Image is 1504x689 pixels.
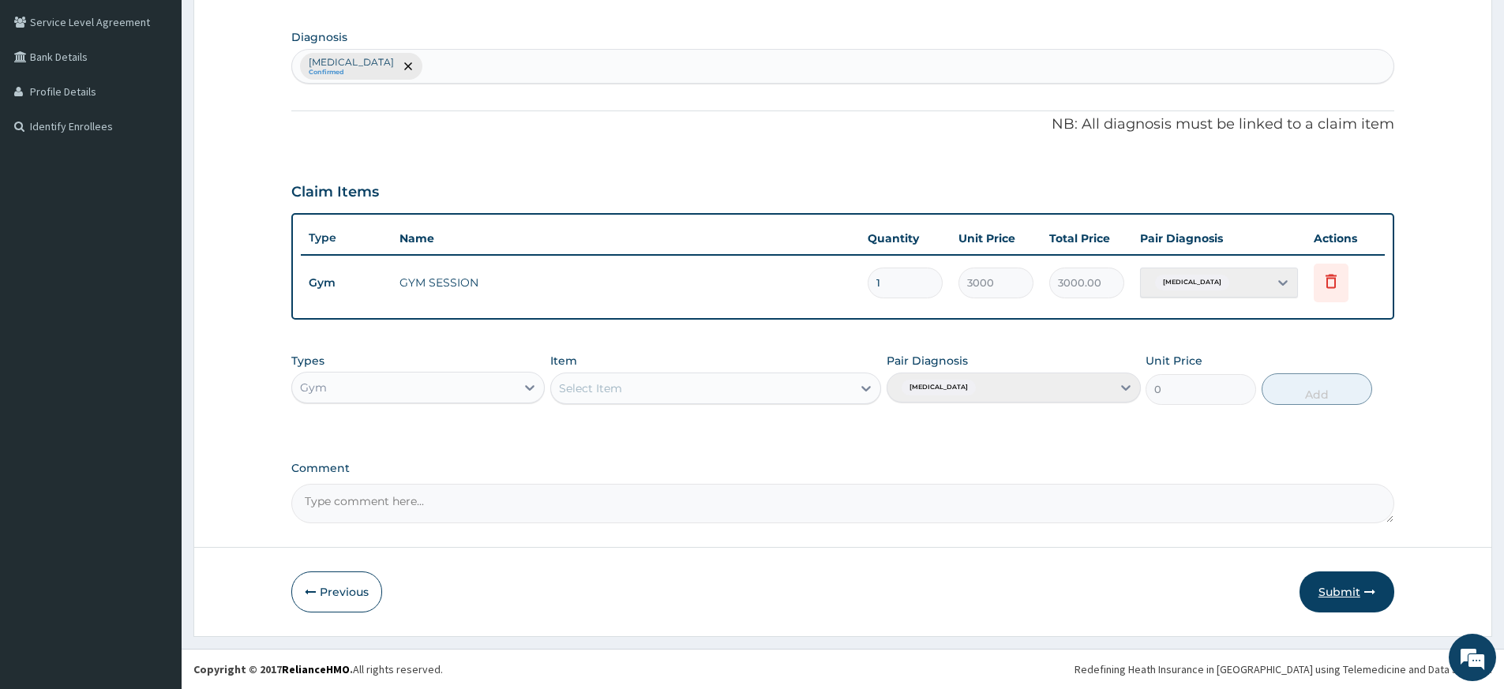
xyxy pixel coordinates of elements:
[392,267,860,298] td: GYM SESSION
[559,380,622,396] div: Select Item
[887,353,968,369] label: Pair Diagnosis
[1075,661,1492,677] div: Redefining Heath Insurance in [GEOGRAPHIC_DATA] using Telemedicine and Data Science!
[92,199,218,358] span: We're online!
[392,223,860,254] th: Name
[291,354,324,368] label: Types
[291,29,347,45] label: Diagnosis
[282,662,350,676] a: RelianceHMO
[291,462,1394,475] label: Comment
[301,268,392,298] td: Gym
[8,431,301,486] textarea: Type your message and hit 'Enter'
[1306,223,1385,254] th: Actions
[1132,223,1306,254] th: Pair Diagnosis
[860,223,951,254] th: Quantity
[291,114,1394,135] p: NB: All diagnosis must be linked to a claim item
[1262,373,1372,405] button: Add
[291,184,379,201] h3: Claim Items
[1300,571,1394,612] button: Submit
[259,8,297,46] div: Minimize live chat window
[182,649,1504,689] footer: All rights reserved.
[291,571,382,612] button: Previous
[82,88,265,109] div: Chat with us now
[951,223,1041,254] th: Unit Price
[550,353,577,369] label: Item
[300,380,327,395] div: Gym
[301,223,392,253] th: Type
[1146,353,1202,369] label: Unit Price
[1041,223,1132,254] th: Total Price
[29,79,64,118] img: d_794563401_company_1708531726252_794563401
[193,662,353,676] strong: Copyright © 2017 .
